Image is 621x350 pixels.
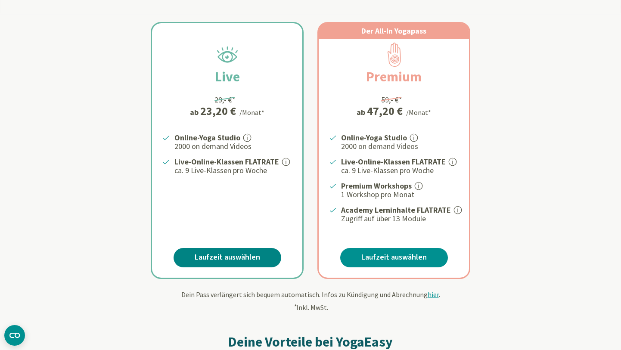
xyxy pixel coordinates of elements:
span: hier [428,290,439,299]
strong: Academy Lerninhalte FLATRATE [341,205,451,215]
h2: Premium [345,66,442,87]
p: 1 Workshop pro Monat [341,189,459,200]
div: 59,- €* [381,94,402,105]
a: Laufzeit auswählen [174,248,281,267]
p: 2000 on demand Videos [174,141,292,152]
div: 47,20 € [367,105,403,117]
a: Laufzeit auswählen [340,248,448,267]
p: 2000 on demand Videos [341,141,459,152]
h2: Live [194,66,261,87]
strong: Premium Workshops [341,181,412,191]
span: ab [190,106,200,118]
span: Der All-In Yogapass [361,26,426,36]
div: /Monat* [406,107,431,118]
div: /Monat* [239,107,264,118]
strong: Live-Online-Klassen FLATRATE [341,157,446,167]
span: ab [357,106,367,118]
strong: Online-Yoga Studio [341,133,407,142]
p: ca. 9 Live-Klassen pro Woche [341,165,459,176]
div: Dein Pass verlängert sich bequem automatisch. Infos zu Kündigung und Abrechnung . Inkl. MwSt. [59,289,562,313]
p: ca. 9 Live-Klassen pro Woche [174,165,292,176]
p: Zugriff auf über 13 Module [341,214,459,224]
strong: Live-Online-Klassen FLATRATE [174,157,279,167]
button: CMP-Widget öffnen [4,325,25,346]
div: 23,20 € [200,105,236,117]
strong: Online-Yoga Studio [174,133,240,142]
div: 29,- €* [214,94,236,105]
